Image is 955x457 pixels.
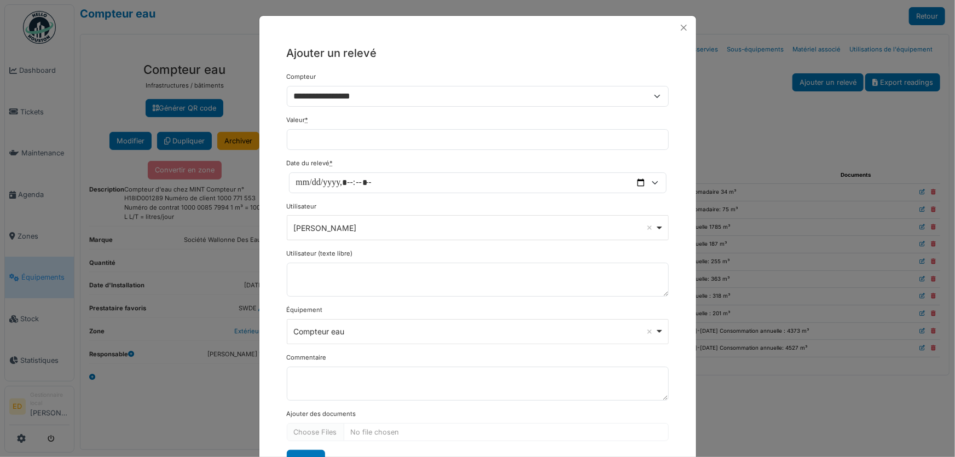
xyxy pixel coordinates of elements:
div: Compteur eau [293,326,655,337]
label: Utilisateur [287,202,317,211]
label: Utilisateur (texte libre) [287,249,353,258]
label: Commentaire [287,353,327,362]
label: Ajouter des documents [287,409,356,419]
abbr: Requis [330,159,333,167]
button: Remove item: '17245' [644,222,655,233]
button: Close [676,20,691,35]
label: Équipement [287,305,323,315]
abbr: Requis [305,116,309,124]
label: Date du relevé [287,159,333,168]
label: Compteur [287,72,316,82]
h5: Ajouter un relevé [287,45,669,61]
button: Remove item: '181027' [644,326,655,337]
div: [PERSON_NAME] [293,222,655,234]
label: Valeur [287,115,309,125]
